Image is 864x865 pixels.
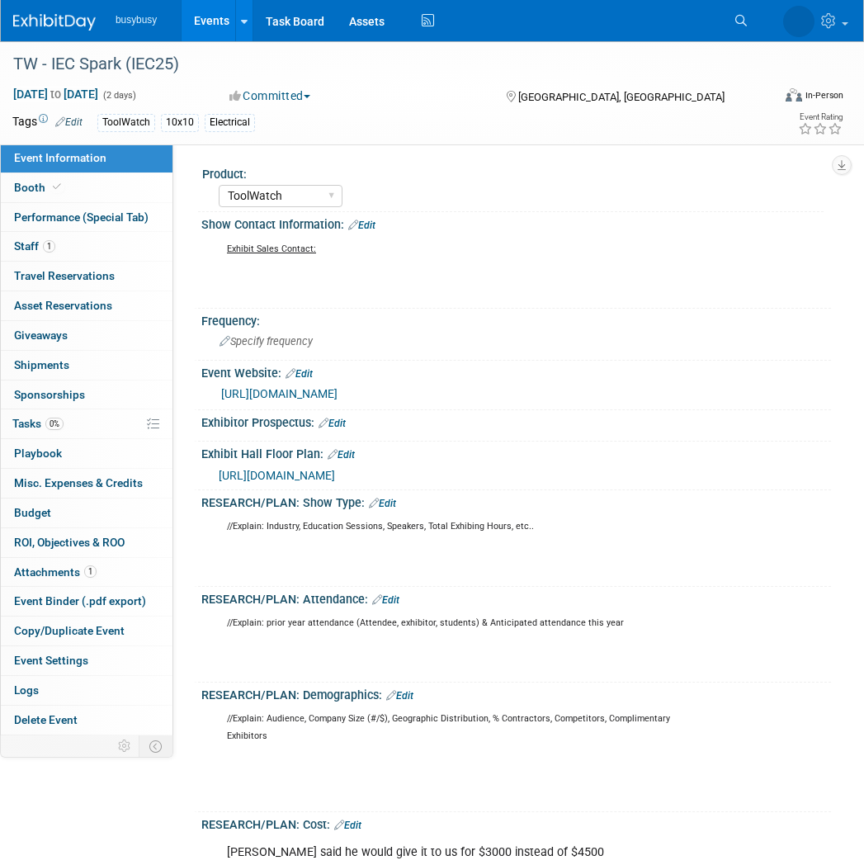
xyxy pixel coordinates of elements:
sup: //Explain: Industry, Education Sessions, Speakers, Total Exhibing Hours, etc.. [227,521,534,532]
a: Giveaways [1,321,172,350]
img: ExhibitDay [13,14,96,31]
a: Edit [372,594,399,606]
a: Budget [1,499,172,527]
a: Staff1 [1,232,172,261]
span: Tasks [12,417,64,430]
span: Event Binder (.pdf export) [14,594,146,607]
a: Booth [1,173,172,202]
span: [GEOGRAPHIC_DATA], [GEOGRAPHIC_DATA] [518,91,725,103]
span: [DATE] [DATE] [12,87,99,102]
a: Edit [348,220,375,231]
a: Logs [1,676,172,705]
div: RESEARCH/PLAN: Demographics: [201,683,831,704]
span: Travel Reservations [14,269,115,282]
span: Shipments [14,358,69,371]
span: ROI, Objectives & ROO [14,536,125,549]
span: Performance (Special Tab) [14,210,149,224]
a: Copy/Duplicate Event [1,617,172,645]
sup: //Explain: Audience, Company Size (#/$), Geographic Distribution, % Contractors, Competitors, Com... [227,713,670,740]
a: Edit [334,820,361,831]
div: Event Rating [798,113,843,121]
span: 1 [43,240,55,253]
div: Event Website: [201,361,831,382]
span: busybusy [116,14,157,26]
div: In-Person [805,89,843,102]
span: Attachments [14,565,97,579]
a: Edit [328,449,355,461]
button: Committed [224,87,317,104]
span: Booth [14,181,64,194]
a: Event Settings [1,646,172,675]
a: Misc. Expenses & Credits [1,469,172,498]
span: Event Information [14,151,106,164]
span: Misc. Expenses & Credits [14,476,143,489]
div: Event Format [715,86,843,111]
span: Event Settings [14,654,88,667]
td: Tags [12,113,83,132]
span: Specify frequency [220,335,313,347]
div: RESEARCH/PLAN: Show Type: [201,490,831,512]
a: Edit [286,368,313,380]
a: ROI, Objectives & ROO [1,528,172,557]
span: Budget [14,506,51,519]
img: Braden Gillespie [783,6,814,37]
span: Delete Event [14,713,78,726]
div: Frequency: [201,309,831,329]
a: Delete Event [1,706,172,735]
a: Asset Reservations [1,291,172,320]
a: Tasks0% [1,409,172,438]
div: 10x10 [161,114,199,131]
span: Sponsorships [14,388,85,401]
a: Travel Reservations [1,262,172,291]
span: 0% [45,418,64,430]
a: Sponsorships [1,381,172,409]
div: TW - IEC Spark (IEC25) [7,50,761,79]
span: (2 days) [102,90,136,101]
a: Edit [386,690,413,702]
a: Performance (Special Tab) [1,203,172,232]
a: Edit [55,116,83,128]
span: Playbook [14,447,62,460]
a: Attachments1 [1,558,172,587]
div: Show Contact Information: [201,212,831,234]
span: Copy/Duplicate Event [14,624,125,637]
a: [URL][DOMAIN_NAME] [221,387,338,400]
span: to [48,87,64,101]
div: Electrical [205,114,255,131]
a: Event Information [1,144,172,173]
sup: //Explain: prior year attendance (Attendee, exhibitor, students) & Anticipated attendance this year [227,617,624,628]
div: RESEARCH/PLAN: Attendance: [201,587,831,608]
a: Edit [369,498,396,509]
td: Personalize Event Tab Strip [111,735,139,757]
a: Shipments [1,351,172,380]
td: Toggle Event Tabs [139,735,173,757]
a: Edit [319,418,346,429]
i: Booth reservation complete [53,182,61,191]
img: Format-Inperson.png [786,88,802,102]
span: Staff [14,239,55,253]
a: Event Binder (.pdf export) [1,587,172,616]
a: Playbook [1,439,172,468]
div: RESEARCH/PLAN: Cost: [201,812,831,834]
span: 1 [84,565,97,578]
div: Product: [202,162,824,182]
span: Logs [14,683,39,697]
a: [URL][DOMAIN_NAME] [219,469,335,482]
u: Exhibit Sales Contact: [227,243,316,254]
span: Giveaways [14,329,68,342]
span: Asset Reservations [14,299,112,312]
div: Exhibitor Prospectus: [201,410,831,432]
div: Exhibit Hall Floor Plan: [201,442,831,463]
div: ToolWatch [97,114,155,131]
